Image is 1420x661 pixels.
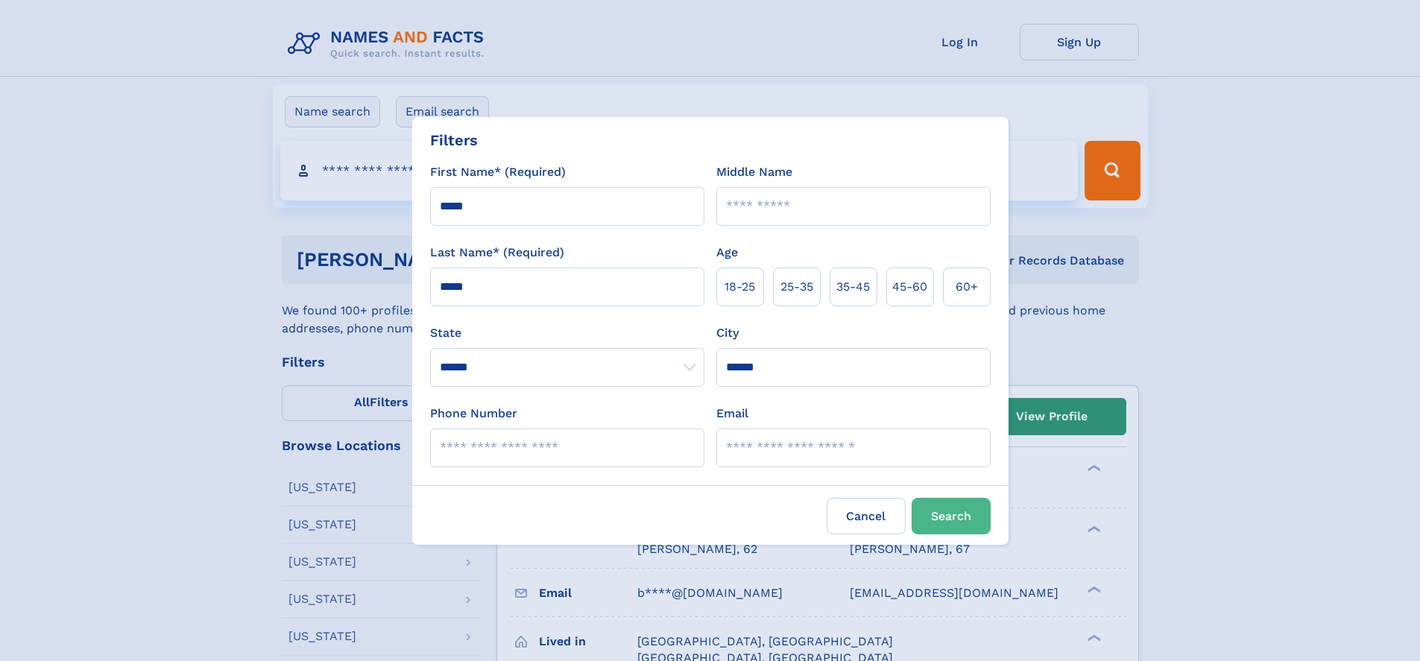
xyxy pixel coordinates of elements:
[956,278,978,296] span: 60+
[430,324,704,342] label: State
[716,324,739,342] label: City
[430,129,478,151] div: Filters
[780,278,813,296] span: 25‑35
[827,498,906,534] label: Cancel
[430,405,517,423] label: Phone Number
[716,163,792,181] label: Middle Name
[836,278,870,296] span: 35‑45
[912,498,991,534] button: Search
[892,278,927,296] span: 45‑60
[716,405,748,423] label: Email
[430,163,566,181] label: First Name* (Required)
[725,278,755,296] span: 18‑25
[430,244,564,262] label: Last Name* (Required)
[716,244,738,262] label: Age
